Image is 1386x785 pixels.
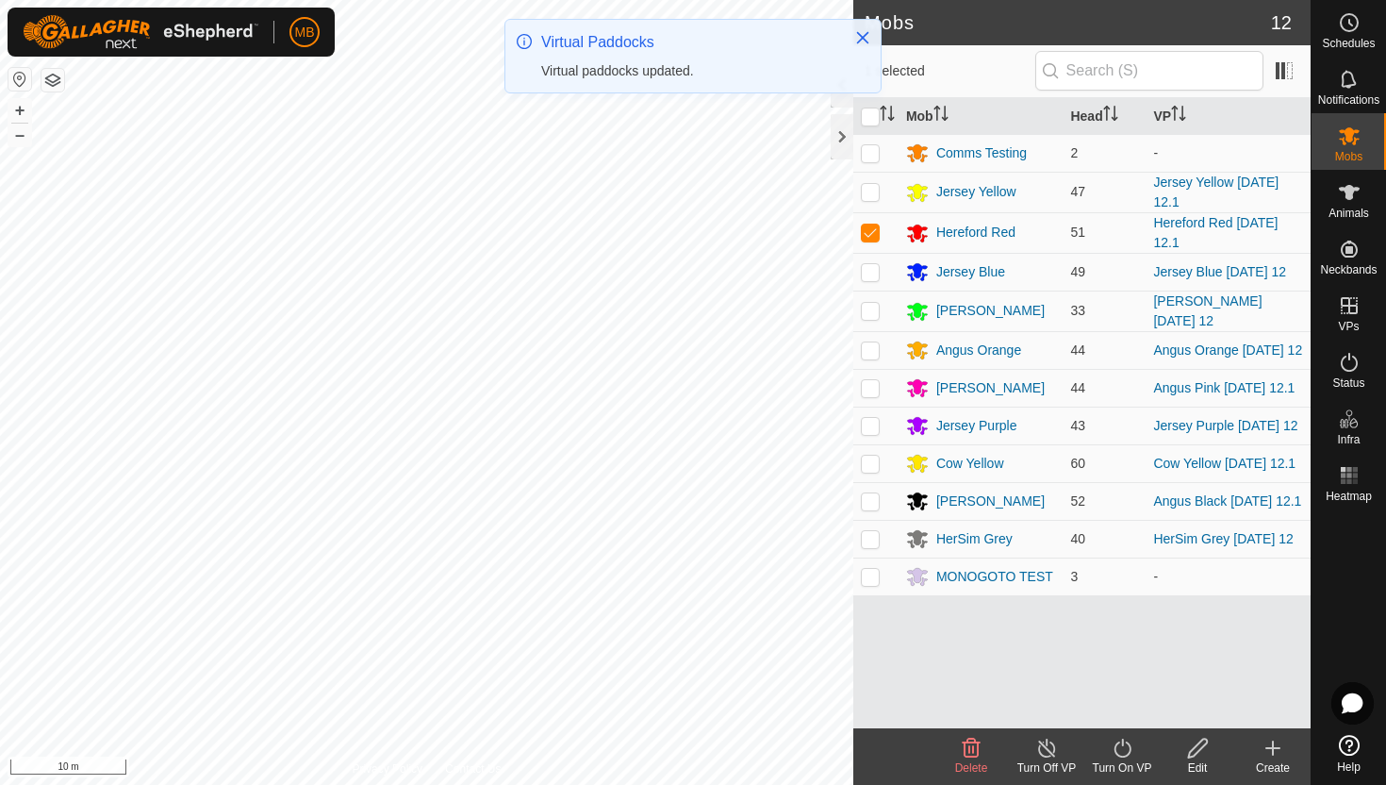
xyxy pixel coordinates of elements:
span: Heatmap [1326,491,1372,502]
td: - [1146,558,1311,595]
p-sorticon: Activate to sort [880,109,895,124]
a: Hereford Red [DATE] 12.1 [1153,215,1278,250]
span: 47 [1070,184,1085,199]
span: 49 [1070,264,1085,279]
span: 60 [1070,456,1085,471]
div: Turn On VP [1084,760,1160,777]
a: Jersey Yellow [DATE] 12.1 [1153,175,1279,209]
a: Angus Black [DATE] 12.1 [1153,493,1301,509]
div: Cow Yellow [936,454,1004,474]
div: [PERSON_NAME] [936,378,1045,398]
span: 40 [1070,531,1085,546]
span: Schedules [1322,38,1375,49]
span: 2 [1070,145,1078,160]
a: Angus Orange [DATE] 12 [1153,342,1302,358]
a: Jersey Purple [DATE] 12 [1153,418,1297,433]
button: Close [850,25,876,51]
th: VP [1146,98,1311,135]
p-sorticon: Activate to sort [933,109,949,124]
span: 43 [1070,418,1085,433]
a: Privacy Policy [352,760,422,777]
span: Notifications [1318,94,1379,106]
div: Angus Orange [936,341,1021,360]
span: 44 [1070,380,1085,395]
div: Jersey Yellow [936,182,1016,202]
p-sorticon: Activate to sort [1103,109,1118,124]
span: 51 [1070,225,1085,240]
input: Search (S) [1035,51,1263,91]
span: MB [295,23,315,42]
div: MONOGOTO TEST [936,567,1053,587]
span: 33 [1070,303,1085,318]
span: VPs [1338,321,1359,332]
td: - [1146,134,1311,172]
span: Neckbands [1320,264,1377,276]
div: Create [1235,760,1311,777]
span: Animals [1328,208,1369,219]
span: 52 [1070,493,1085,509]
span: 1 selected [865,61,1035,81]
a: Jersey Blue [DATE] 12 [1153,264,1286,279]
a: [PERSON_NAME] [DATE] 12 [1153,293,1262,328]
span: Delete [955,761,988,775]
div: [PERSON_NAME] [936,492,1045,511]
span: 44 [1070,342,1085,358]
img: Gallagher Logo [23,15,258,49]
div: Edit [1160,760,1235,777]
a: HerSim Grey [DATE] 12 [1153,531,1293,546]
div: Comms Testing [936,143,1027,163]
th: Head [1063,98,1146,135]
h2: Mobs [865,11,1271,34]
a: Contact Us [445,760,501,777]
span: Mobs [1335,151,1362,162]
div: Hereford Red [936,223,1015,242]
button: Map Layers [41,69,64,92]
span: Help [1337,761,1361,773]
div: HerSim Grey [936,529,1013,549]
div: [PERSON_NAME] [936,301,1045,321]
button: – [8,124,31,146]
div: Virtual Paddocks [541,31,835,54]
button: + [8,99,31,122]
div: Jersey Blue [936,262,1005,282]
a: Cow Yellow [DATE] 12.1 [1153,456,1295,471]
p-sorticon: Activate to sort [1171,109,1186,124]
a: Angus Pink [DATE] 12.1 [1153,380,1295,395]
th: Mob [899,98,1064,135]
button: Reset Map [8,68,31,91]
a: Help [1312,727,1386,780]
span: 3 [1070,569,1078,584]
div: Jersey Purple [936,416,1017,436]
div: Virtual paddocks updated. [541,61,835,81]
span: Infra [1337,434,1360,445]
span: Status [1332,377,1364,389]
span: 12 [1271,8,1292,37]
div: Turn Off VP [1009,760,1084,777]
